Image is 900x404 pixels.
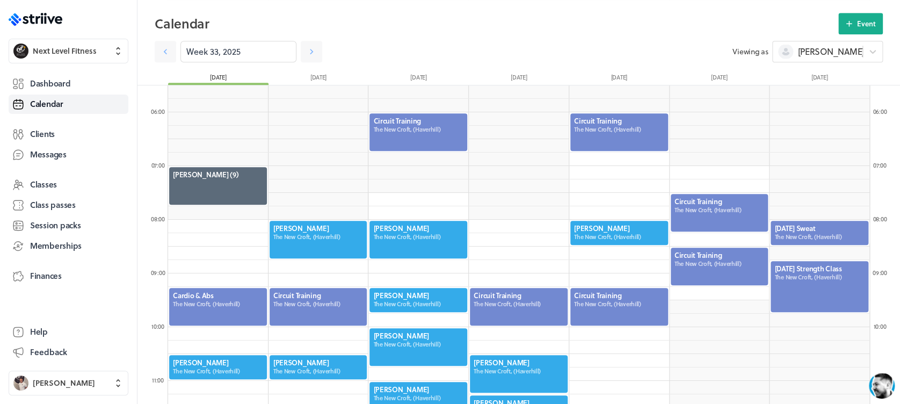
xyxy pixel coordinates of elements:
[168,73,268,85] div: [DATE]
[30,270,62,282] span: Finances
[669,73,770,85] div: [DATE]
[9,196,128,215] a: Class passes
[9,39,128,63] button: Next Level FitnessNext Level Fitness
[30,326,48,337] span: Help
[13,376,28,391] img: Ben Robinson
[180,41,296,62] input: YYYY-M-D
[869,215,890,223] div: 08
[147,376,169,384] div: 11
[732,46,768,57] span: Viewing as
[157,214,165,223] span: :00
[147,269,169,277] div: 09
[30,220,81,231] span: Session packs
[797,46,864,57] span: [PERSON_NAME]
[9,216,128,235] a: Session packs
[9,322,128,342] a: Help
[168,331,182,340] g: />
[147,215,169,223] div: 08
[155,13,838,34] h2: Calendar
[157,161,164,170] span: :00
[869,107,890,116] div: 06
[9,145,128,164] a: Messages
[30,240,82,251] span: Memberships
[9,125,128,144] a: Clients
[9,236,128,256] a: Memberships
[13,44,28,59] img: Next Level Fitness
[147,322,169,330] div: 10
[147,107,169,116] div: 06
[9,74,128,93] a: Dashboard
[569,73,669,85] div: [DATE]
[869,322,890,330] div: 10
[368,73,469,85] div: [DATE]
[769,73,869,85] div: [DATE]
[9,95,128,114] a: Calendar
[30,149,67,160] span: Messages
[469,73,569,85] div: [DATE]
[9,266,128,286] a: Finances
[869,373,895,399] iframe: gist-messenger-bubble-iframe
[60,6,130,18] div: [PERSON_NAME]
[32,6,201,28] div: US[PERSON_NAME]Back in a few hours
[838,13,883,34] button: Event
[268,73,369,85] div: [DATE]
[9,175,128,194] a: Classes
[869,161,890,169] div: 07
[147,161,169,169] div: 07
[30,78,70,89] span: Dashboard
[60,20,130,27] div: Back in a few hours
[163,321,186,351] button: />GIF
[9,371,128,395] button: Ben Robinson[PERSON_NAME]
[157,322,164,331] span: :00
[30,347,67,358] span: Feedback
[30,179,57,190] span: Classes
[879,322,886,331] span: :00
[879,161,886,170] span: :00
[879,214,887,223] span: :00
[9,343,128,362] button: Feedback
[857,19,876,28] span: Event
[32,8,52,27] img: US
[30,128,55,140] span: Clients
[30,98,63,110] span: Calendar
[879,268,887,277] span: :00
[879,107,887,116] span: :00
[33,46,97,56] span: Next Level Fitness
[869,269,890,277] div: 09
[156,376,164,385] span: :00
[171,333,179,338] tspan: GIF
[157,107,165,116] span: :00
[30,199,76,211] span: Class passes
[33,378,95,388] span: [PERSON_NAME]
[157,268,165,277] span: :00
